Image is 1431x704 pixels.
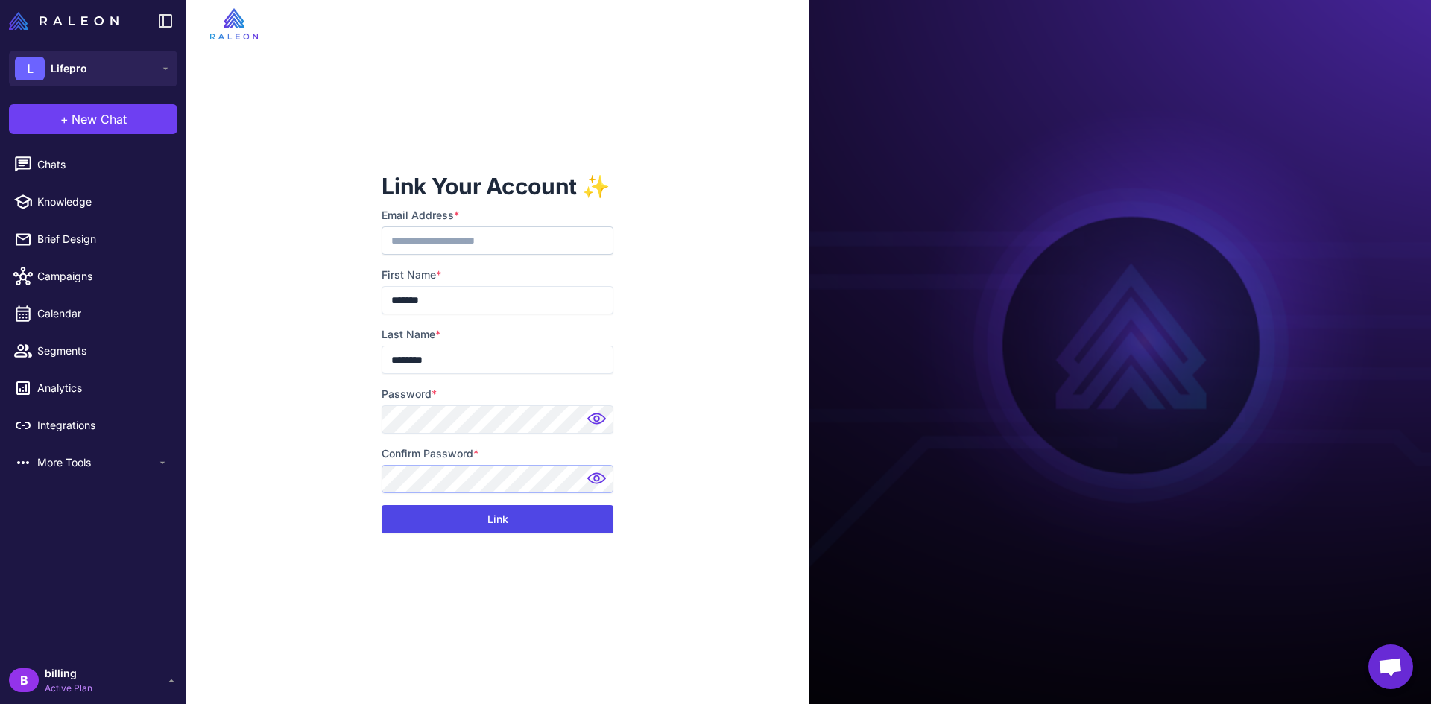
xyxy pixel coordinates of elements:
img: raleon-logo-whitebg.9aac0268.jpg [210,8,258,39]
span: billing [45,665,92,682]
a: Integrations [6,410,180,441]
label: Last Name [382,326,613,343]
a: Chats [6,149,180,180]
a: Segments [6,335,180,367]
h1: Link Your Account ✨ [382,171,613,201]
img: Password hidden [584,408,613,438]
button: Link [382,505,613,533]
label: Password [382,386,613,402]
span: Analytics [37,380,168,396]
a: Analytics [6,372,180,404]
div: L [15,57,45,80]
span: New Chat [72,110,127,128]
span: Lifepro [51,60,87,77]
span: Brief Design [37,231,168,247]
span: Integrations [37,417,168,434]
button: +New Chat [9,104,177,134]
span: More Tools [37,454,157,471]
span: Chats [37,156,168,173]
a: Brief Design [6,223,180,255]
button: LLifepro [9,51,177,86]
img: Password hidden [584,468,613,498]
a: Raleon Logo [9,12,124,30]
span: Active Plan [45,682,92,695]
a: Knowledge [6,186,180,218]
span: Calendar [37,305,168,322]
div: B [9,668,39,692]
label: Confirm Password [382,445,613,462]
span: Campaigns [37,268,168,285]
a: Calendar [6,298,180,329]
span: Segments [37,343,168,359]
img: Raleon Logo [9,12,119,30]
label: First Name [382,267,613,283]
span: Knowledge [37,194,168,210]
span: + [60,110,69,128]
div: Open chat [1368,644,1413,689]
label: Email Address [382,207,613,223]
a: Campaigns [6,261,180,292]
